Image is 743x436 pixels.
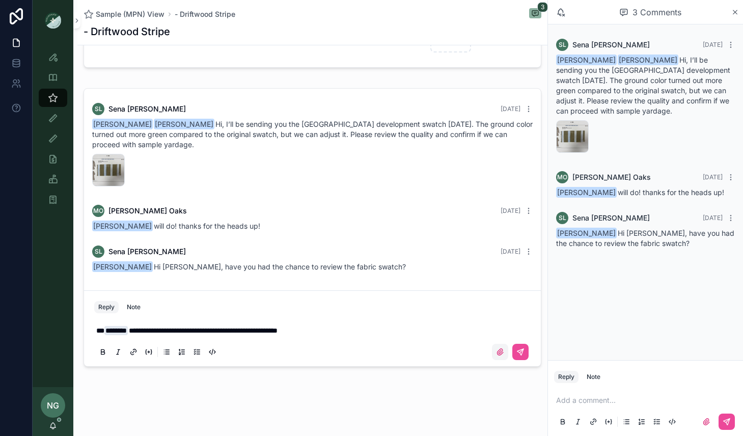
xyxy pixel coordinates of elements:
[559,214,566,222] span: SL
[92,221,153,231] span: [PERSON_NAME]
[175,9,235,19] a: - Driftwood Stripe
[632,6,681,18] span: 3 Comments
[93,207,103,215] span: MO
[92,261,153,272] span: [PERSON_NAME]
[572,213,650,223] span: Sena [PERSON_NAME]
[108,104,186,114] span: Sena [PERSON_NAME]
[94,301,119,313] button: Reply
[95,248,102,256] span: SL
[556,188,724,197] span: will do! thanks for the heads up!
[703,41,723,48] span: [DATE]
[96,9,164,19] span: Sample (MPN) View
[572,40,650,50] span: Sena [PERSON_NAME]
[703,173,723,181] span: [DATE]
[501,207,520,214] span: [DATE]
[556,187,617,198] span: [PERSON_NAME]
[95,105,102,113] span: SL
[84,24,170,39] h1: - Driftwood Stripe
[501,105,520,113] span: [DATE]
[108,206,187,216] span: [PERSON_NAME] Oaks
[47,399,59,412] span: NG
[92,119,153,129] span: [PERSON_NAME]
[559,41,566,49] span: SL
[556,229,734,248] span: Hi [PERSON_NAME], have you had the chance to review the fabric swatch?
[618,54,678,65] span: [PERSON_NAME]
[33,41,73,222] div: scrollable content
[583,371,604,383] button: Note
[703,214,723,222] span: [DATE]
[92,120,533,149] span: Hi, I’ll be sending you the [GEOGRAPHIC_DATA] development swatch [DATE]. The ground color turned ...
[84,9,164,19] a: Sample (MPN) View
[529,8,541,20] button: 3
[45,12,61,29] img: App logo
[154,119,214,129] span: [PERSON_NAME]
[123,301,145,313] button: Note
[556,56,730,115] span: Hi, I’ll be sending you the [GEOGRAPHIC_DATA] development swatch [DATE]. The ground color turned ...
[554,371,579,383] button: Reply
[108,247,186,257] span: Sena [PERSON_NAME]
[587,373,600,381] div: Note
[556,228,617,238] span: [PERSON_NAME]
[127,303,141,311] div: Note
[557,173,567,181] span: MO
[92,262,406,271] span: Hi [PERSON_NAME], have you had the chance to review the fabric swatch?
[501,248,520,255] span: [DATE]
[92,222,260,230] span: will do! thanks for the heads up!
[556,54,617,65] span: [PERSON_NAME]
[537,2,548,12] span: 3
[572,172,651,182] span: [PERSON_NAME] Oaks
